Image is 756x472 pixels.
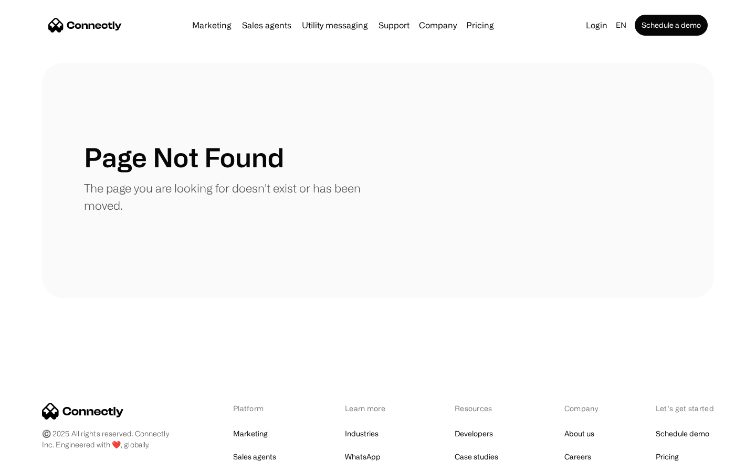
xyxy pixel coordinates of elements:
[635,15,708,36] a: Schedule a demo
[656,403,714,414] div: Let’s get started
[345,403,400,414] div: Learn more
[238,21,296,29] a: Sales agents
[84,142,284,173] h1: Page Not Found
[416,18,460,33] div: Company
[233,449,276,464] a: Sales agents
[656,426,709,441] a: Schedule demo
[188,21,236,29] a: Marketing
[455,426,493,441] a: Developers
[233,426,268,441] a: Marketing
[345,449,381,464] a: WhatsApp
[564,403,601,414] div: Company
[374,21,414,29] a: Support
[345,426,379,441] a: Industries
[455,403,510,414] div: Resources
[656,449,679,464] a: Pricing
[10,453,63,468] aside: Language selected: English
[419,18,457,33] div: Company
[298,21,372,29] a: Utility messaging
[233,403,290,414] div: Platform
[612,18,633,33] div: en
[455,449,498,464] a: Case studies
[616,18,626,33] div: en
[48,17,122,33] a: home
[564,426,594,441] a: About us
[582,18,612,33] a: Login
[21,454,63,468] ul: Language list
[564,449,591,464] a: Careers
[84,179,378,214] p: The page you are looking for doesn't exist or has been moved.
[462,21,498,29] a: Pricing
